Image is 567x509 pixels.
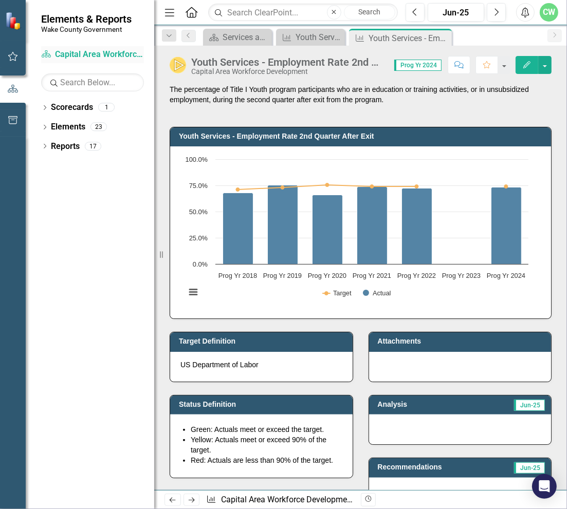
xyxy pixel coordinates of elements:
[41,13,132,25] span: Elements & Reports
[41,73,144,91] input: Search Below...
[180,154,534,308] svg: Interactive chart
[5,12,23,30] img: ClearPoint Strategy
[90,123,107,131] div: 23
[180,360,342,370] p: US Department of Labor
[378,401,459,408] h3: Analysis
[191,68,384,76] div: Capital Area Workforce Development
[397,272,436,279] text: Prog Yr 2022
[415,184,419,188] path: Prog Yr 2022, 74. Target.
[179,133,546,140] h3: Youth Services - Employment Rate 2nd Quarter After Exit
[363,290,391,297] button: Show Actual
[402,188,432,265] path: Prog Yr 2022, 72.5. Actual.
[491,187,522,265] path: Prog Yr 2024, 73.27. Actual.
[189,234,208,242] text: 25.0%
[51,102,93,114] a: Scorecards
[51,121,85,133] a: Elements
[431,7,481,19] div: Jun-25
[189,208,208,216] text: 50.0%
[487,272,525,279] text: Prog Yr 2024
[41,25,132,33] small: Wake County Government
[191,435,342,455] li: Yellow: Actuals meet or exceed 90% of the target.
[223,31,269,44] div: Services and Key Operating Measures
[514,462,545,474] span: Jun-25
[532,474,557,499] div: Open Intercom Messenger
[353,272,391,279] text: Prog Yr 2021
[206,31,269,44] a: Services and Key Operating Measures
[514,400,545,411] span: Jun-25
[236,188,240,192] path: Prog Yr 2018, 71. Target.
[394,60,442,71] span: Prog Yr 2024
[504,184,508,188] path: Prog Yr 2024, 74. Target.
[268,185,298,265] path: Prog Yr 2019, 75.4. Actual.
[223,193,253,265] path: Prog Yr 2018, 67.8. Actual.
[191,56,384,68] div: Youth Services - Employment Rate 2nd Quarter After Exit
[263,272,302,279] text: Prog Yr 2019
[540,3,558,22] button: CW
[186,156,208,163] text: 100.0%
[221,495,354,504] a: Capital Area Workforce Development
[223,185,522,265] g: Actual, series 2 of 2. Bar series with 7 bars.
[85,142,101,150] div: 17
[373,289,391,297] text: Actual
[236,183,508,192] g: Target, series 1 of 2. Line with 7 data points.
[186,285,200,299] button: View chart menu, Chart
[442,272,481,279] text: Prog Yr 2023
[325,183,330,187] path: Prog Yr 2020, 75.4. Target.
[369,32,449,45] div: Youth Services - Employment Rate 2nd Quarter After Exit
[208,4,398,22] input: Search ClearPoint...
[180,154,541,308] div: Chart. Highcharts interactive chart.
[323,290,352,297] button: Show Target
[378,463,490,471] h3: Recommendations
[218,272,257,279] text: Prog Yr 2018
[358,8,380,16] span: Search
[296,31,342,44] div: Youth Services - Employment Rate 4th Quarter After Exit
[357,187,388,265] path: Prog Yr 2021, 74. Actual.
[189,182,208,190] text: 75.0%
[333,289,352,297] text: Target
[313,195,343,265] path: Prog Yr 2020, 65.7. Actual.
[191,424,342,435] li: Green: Actuals meet or exceed the target.
[344,5,395,20] button: Search
[279,31,342,44] a: Youth Services - Employment Rate 4th Quarter After Exit
[179,337,347,345] h3: Target Definition
[193,260,208,268] text: 0.0%
[308,272,346,279] text: Prog Yr 2020
[51,141,80,153] a: Reports
[179,401,347,408] h3: Status Definition
[41,49,144,61] a: Capital Area Workforce Development
[191,455,342,465] li: Red: Actuals are less than 90% of the target.
[170,57,186,73] img: At Risk
[281,185,285,190] path: Prog Yr 2019, 73. Target.
[98,103,115,112] div: 1
[378,337,546,345] h3: Attachments
[206,494,353,506] div: » »
[170,84,552,105] p: The percentage of Title I Youth program participants who are in education or training activities,...
[428,3,484,22] button: Jun-25
[370,184,374,188] path: Prog Yr 2021, 74. Target.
